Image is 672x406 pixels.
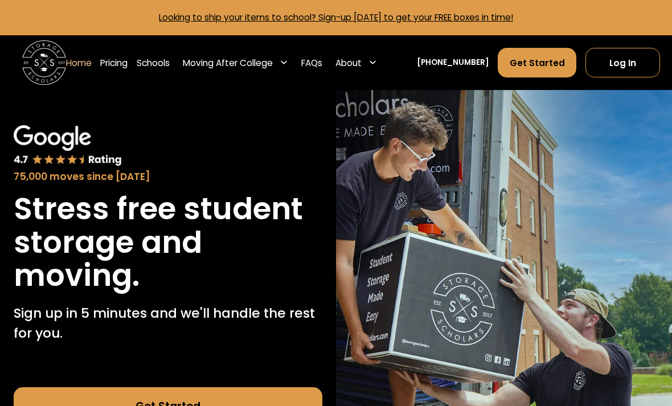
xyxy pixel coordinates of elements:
[14,304,322,343] p: Sign up in 5 minutes and we'll handle the rest for you.
[22,40,66,84] a: home
[301,47,322,78] a: FAQs
[331,47,382,78] div: About
[183,56,273,69] div: Moving After College
[585,48,660,77] a: Log In
[14,169,322,184] div: 75,000 moves since [DATE]
[14,192,322,292] h1: Stress free student storage and moving.
[498,48,576,77] a: Get Started
[178,47,292,78] div: Moving After College
[100,47,128,78] a: Pricing
[14,125,121,166] img: Google 4.7 star rating
[22,40,66,84] img: Storage Scholars main logo
[66,47,92,78] a: Home
[335,56,362,69] div: About
[137,47,170,78] a: Schools
[417,57,489,68] a: [PHONE_NUMBER]
[159,11,513,23] a: Looking to ship your items to school? Sign-up [DATE] to get your FREE boxes in time!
